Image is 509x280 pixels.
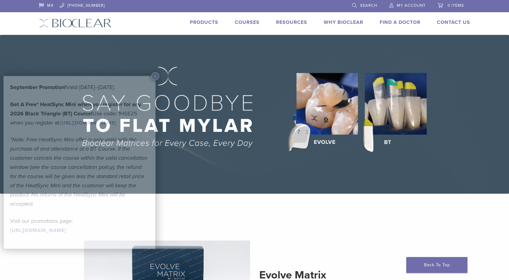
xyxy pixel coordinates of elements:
a: Why Bioclear [324,19,363,25]
strong: Get A Free* HeatSync Mini when you register for any 2026 Black Triangle (BT) Course! [10,101,141,117]
p: Visit our promotions page: [10,216,149,235]
b: September Promotion! [10,84,66,91]
span: 0 items [448,3,464,8]
a: [URL][DOMAIN_NAME] [10,227,66,233]
p: Valid [DATE]–[DATE]. [10,83,149,92]
a: [URL][DOMAIN_NAME] [60,120,116,126]
button: Close [151,72,159,80]
span: My Account [397,3,426,8]
a: Courses [235,19,260,25]
a: Back To Top [406,257,467,273]
a: Resources [276,19,307,25]
em: *Note: Free HeatSync Mini offer is only valid with the purchase of and attendance at a BT Course.... [10,136,147,207]
p: Use code: 1HSE25 when you register at: [10,100,149,127]
a: Products [190,19,218,25]
a: Find A Doctor [380,19,420,25]
span: Search [360,3,377,8]
img: Bioclear [39,19,112,28]
a: Contact Us [437,19,470,25]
